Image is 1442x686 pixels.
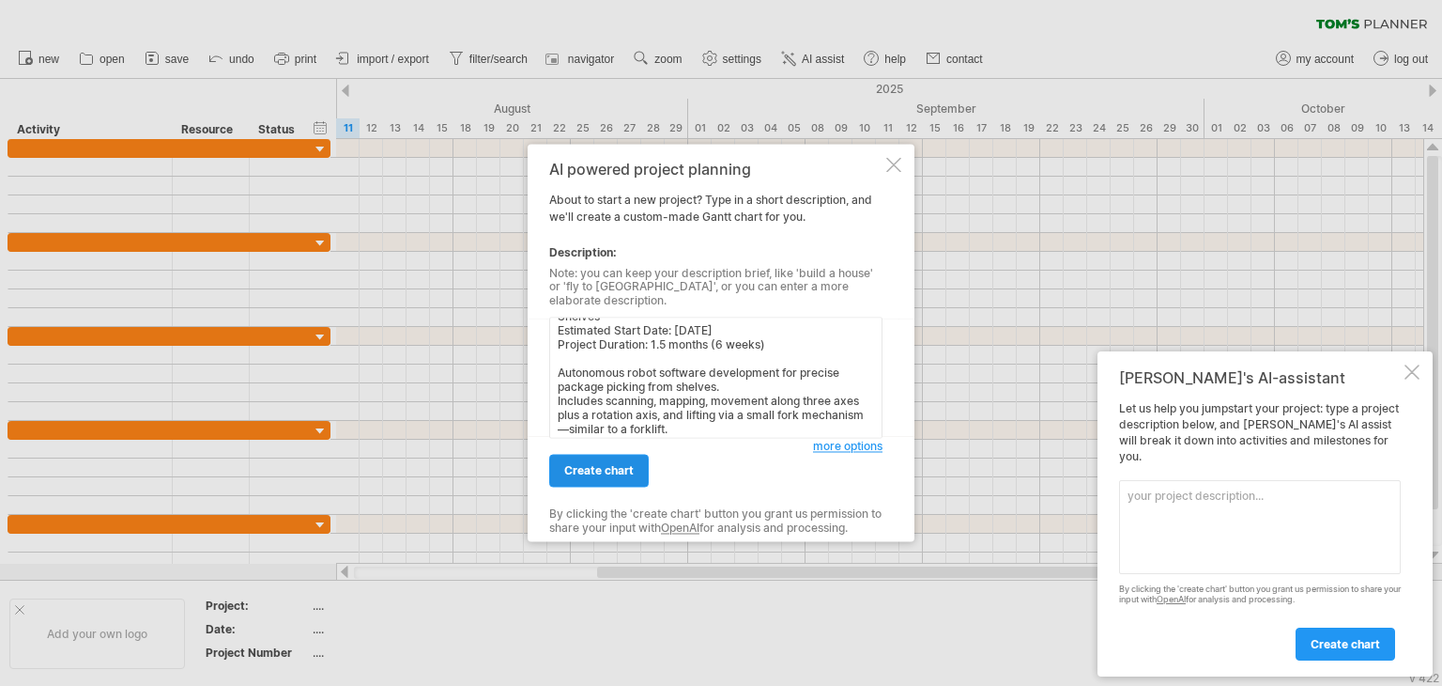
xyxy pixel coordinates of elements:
a: create chart [1296,628,1395,661]
div: AI powered project planning [549,161,882,178]
div: [PERSON_NAME]'s AI-assistant [1119,368,1401,387]
a: OpenAI [661,521,699,535]
a: create chart [549,455,649,488]
a: OpenAI [1157,594,1186,604]
div: By clicking the 'create chart' button you grant us permission to share your input with for analys... [1119,585,1401,605]
div: About to start a new project? Type in a short description, and we'll create a custom-made Gantt c... [549,161,882,524]
div: By clicking the 'create chart' button you grant us permission to share your input with for analys... [549,508,882,536]
div: Let us help you jumpstart your project: type a project description below, and [PERSON_NAME]'s AI ... [1119,401,1401,660]
a: more options [813,439,882,456]
div: Note: you can keep your description brief, like 'build a house' or 'fly to [GEOGRAPHIC_DATA]', or... [549,267,882,307]
div: Description: [549,244,882,261]
span: more options [813,440,882,454]
span: create chart [564,464,634,478]
span: create chart [1311,637,1380,651]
